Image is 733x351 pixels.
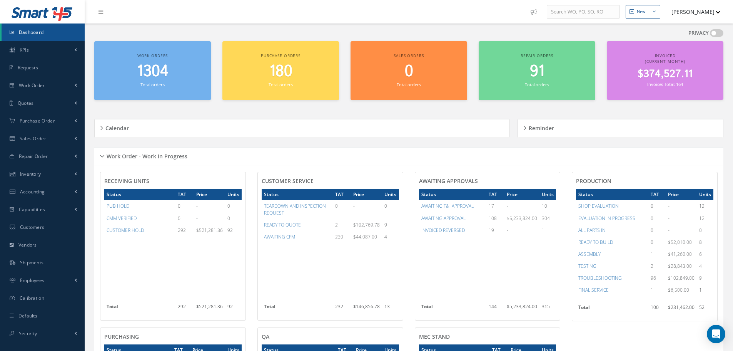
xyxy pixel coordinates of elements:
h5: Calendar [103,123,129,132]
h5: Reminder [526,123,554,132]
a: CMM VERIFIED [107,215,137,222]
a: AWAITING APPROVAL [421,215,466,222]
h4: QA [262,334,399,340]
td: 100 [648,302,666,317]
th: Price [351,189,382,200]
th: Total [104,301,175,316]
span: Security [19,330,37,337]
a: INVOICED REVERSED [421,227,465,233]
h4: AWAITING APPROVALS [419,178,556,185]
a: SHOP EVALUATION [578,203,619,209]
td: 0 [225,200,242,212]
small: Total orders [397,82,421,87]
th: Status [576,189,648,200]
td: 292 [175,301,194,316]
span: Requests [18,64,38,71]
td: 4 [382,231,399,243]
span: Repair Order [19,153,48,160]
span: $374,527.11 [638,67,693,82]
input: Search WO, PO, SO, RO [547,5,619,19]
small: Total orders [140,82,164,87]
a: PUB HOLD [107,203,129,209]
a: CUSTOMER HOLD [107,227,144,233]
span: $102,849.00 [668,275,695,281]
span: Repair orders [521,53,553,58]
a: READY TO QUOTE [264,222,301,228]
td: 52 [697,302,713,317]
a: AWAITING T&I APPROVAL [421,203,474,209]
span: $41,260.00 [668,251,692,257]
span: 0 [405,60,413,82]
span: 91 [530,60,544,82]
span: $52,010.00 [668,239,692,245]
a: Purchase orders 180 Total orders [222,41,339,100]
a: EVALUATION IN PROGRESS [578,215,635,222]
h4: PRODUCTION [576,178,713,185]
th: Status [104,189,175,200]
div: New [637,8,646,15]
th: Units [697,189,713,200]
span: Purchase orders [261,53,301,58]
span: 180 [269,60,292,82]
span: - [196,203,198,209]
td: 0 [225,212,242,224]
span: $521,281.36 [196,227,223,233]
span: - [353,203,355,209]
span: Capabilities [19,206,45,213]
td: 0 [648,212,666,224]
th: Price [504,189,539,200]
span: - [507,227,508,233]
h4: RECEIVING UNITS [104,178,242,185]
td: 1 [539,224,556,236]
td: 9 [382,219,399,231]
h4: CUSTOMER SERVICE [262,178,399,185]
td: 92 [225,301,242,316]
td: 2 [648,260,666,272]
a: FINAL SERVICE [578,287,609,293]
td: 292 [175,224,194,236]
a: TEARDOWN AND INSPECTION REQUEST [264,203,326,216]
th: Price [666,189,697,200]
span: Defaults [18,312,37,319]
h5: Work Order - Work In Progress [104,151,187,160]
span: $5,233,824.00 [507,215,537,222]
span: $28,843.00 [668,263,692,269]
span: $231,462.00 [668,304,695,311]
span: Dashboard [19,29,44,35]
button: New [626,5,660,18]
span: $5,233,824.00 [507,303,537,310]
span: $521,281.36 [196,303,223,310]
td: 144 [486,301,504,316]
td: 304 [539,212,556,224]
a: ALL PARTS IN [578,227,606,233]
th: Total [419,301,487,316]
td: 108 [486,212,504,224]
span: - [668,215,670,222]
small: Invoices Total: 164 [647,81,683,87]
span: Invoiced [655,53,676,58]
span: Work orders [137,53,168,58]
td: 0 [382,200,399,218]
small: Total orders [269,82,292,87]
a: TROUBLESHOOTING [578,275,622,281]
th: TAT [648,189,666,200]
td: 2 [333,219,351,231]
th: Status [419,189,487,200]
td: 10 [539,200,556,212]
td: 230 [333,231,351,243]
td: 13 [382,301,399,316]
span: Sales orders [394,53,424,58]
td: 0 [648,200,666,212]
th: Units [225,189,242,200]
a: TESTING [578,263,596,269]
h4: MEC STAND [419,334,556,340]
td: 315 [539,301,556,316]
td: 1 [648,248,666,260]
th: TAT [175,189,194,200]
span: - [196,215,198,222]
span: Work Order [19,82,45,89]
span: - [668,227,670,233]
td: 12 [697,200,713,212]
button: [PERSON_NAME] [664,4,720,19]
td: 6 [697,248,713,260]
